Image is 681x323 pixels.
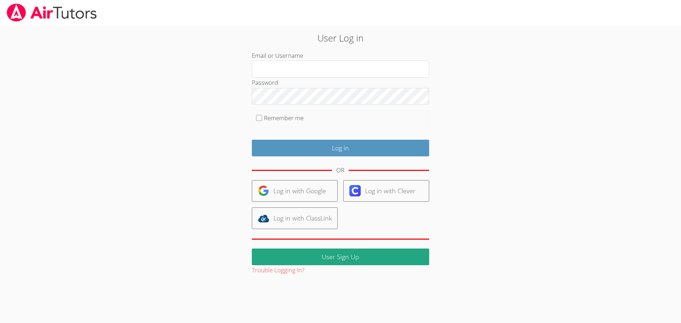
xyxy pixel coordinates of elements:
[252,140,429,156] input: Log in
[157,31,525,45] h2: User Log in
[258,185,269,196] img: google-logo-50288ca7cdecda66e5e0955fdab243c47b7ad437acaf1139b6f446037453330a.svg
[336,165,344,176] div: OR
[252,265,304,275] button: Trouble Logging In?
[343,180,429,202] a: Log in with Clever
[252,249,429,265] a: User Sign Up
[252,51,303,60] label: Email or Username
[252,180,338,202] a: Log in with Google
[264,114,304,122] label: Remember me
[349,185,361,196] img: clever-logo-6eab21bc6e7a338710f1a6ff85c0baf02591cd810cc4098c63d3a4b26e2feb20.svg
[252,78,278,87] label: Password
[258,213,269,224] img: classlink-logo-d6bb404cc1216ec64c9a2012d9dc4662098be43eaf13dc465df04b49fa7ab582.svg
[252,207,338,229] a: Log in with ClassLink
[6,4,98,22] img: airtutors_banner-c4298cdbf04f3fff15de1276eac7730deb9818008684d7c2e4769d2f7ddbe033.png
